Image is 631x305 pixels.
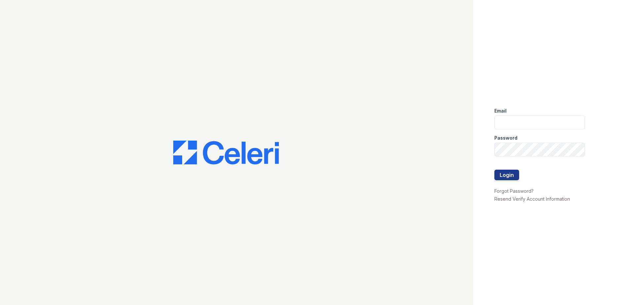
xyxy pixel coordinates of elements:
[494,170,519,180] button: Login
[494,108,507,114] label: Email
[173,141,279,164] img: CE_Logo_Blue-a8612792a0a2168367f1c8372b55b34899dd931a85d93a1a3d3e32e68fde9ad4.png
[494,135,517,141] label: Password
[494,196,570,202] a: Resend Verify Account Information
[494,188,534,194] a: Forgot Password?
